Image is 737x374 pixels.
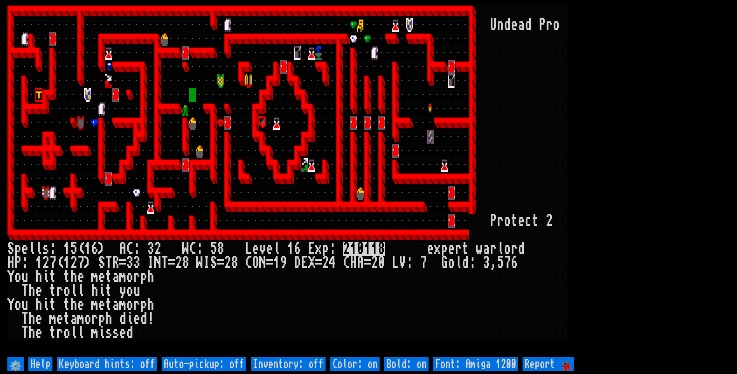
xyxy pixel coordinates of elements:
[98,284,105,298] div: i
[210,256,217,270] div: S
[98,270,105,284] div: e
[518,214,525,228] div: e
[504,242,511,256] div: o
[21,312,28,326] div: T
[91,270,98,284] div: m
[273,256,280,270] div: 1
[105,298,112,312] div: t
[133,256,140,270] div: 3
[364,256,371,270] div: =
[112,256,119,270] div: R
[63,298,70,312] div: t
[329,256,336,270] div: 4
[56,284,63,298] div: r
[56,256,63,270] div: (
[301,256,308,270] div: E
[126,256,133,270] div: 3
[7,270,14,284] div: Y
[70,326,77,340] div: l
[497,214,504,228] div: r
[84,256,91,270] div: )
[91,312,98,326] div: r
[154,256,161,270] div: N
[28,312,35,326] div: h
[322,256,329,270] div: 2
[63,242,70,256] div: 1
[77,242,84,256] div: (
[21,298,28,312] div: u
[119,256,126,270] div: =
[427,242,434,256] div: e
[70,284,77,298] div: l
[119,270,126,284] div: m
[105,326,112,340] div: s
[539,18,546,32] div: P
[35,284,42,298] div: e
[119,298,126,312] div: m
[294,256,301,270] div: D
[35,270,42,284] div: h
[133,284,140,298] div: u
[147,312,154,326] div: !
[140,298,147,312] div: p
[525,18,532,32] div: d
[523,357,574,371] input: Report 🐞
[266,256,273,270] div: =
[133,298,140,312] div: r
[77,270,84,284] div: e
[133,270,140,284] div: r
[259,256,266,270] div: N
[259,242,266,256] div: v
[77,284,84,298] div: l
[546,18,553,32] div: r
[518,18,525,32] div: a
[518,242,525,256] div: d
[147,298,154,312] div: h
[511,214,518,228] div: t
[525,214,532,228] div: c
[140,270,147,284] div: p
[350,242,357,256] mark: 1
[203,256,210,270] div: I
[161,256,168,270] div: T
[308,242,315,256] div: E
[56,326,63,340] div: r
[483,256,490,270] div: 3
[35,312,42,326] div: e
[14,242,21,256] div: p
[245,256,252,270] div: C
[497,256,504,270] div: 5
[7,256,14,270] div: H
[245,242,252,256] div: L
[490,18,497,32] div: U
[392,256,399,270] div: L
[553,18,560,32] div: o
[98,326,105,340] div: i
[147,242,154,256] div: 3
[378,256,385,270] div: 0
[154,242,161,256] div: 2
[126,284,133,298] div: o
[462,242,469,256] div: t
[126,242,133,256] div: C
[126,326,133,340] div: d
[294,242,301,256] div: 6
[371,242,378,256] mark: 1
[162,357,246,371] input: Auto-pickup: off
[91,284,98,298] div: h
[119,284,126,298] div: y
[126,270,133,284] div: o
[504,214,511,228] div: o
[35,256,42,270] div: 1
[287,242,294,256] div: 1
[497,18,504,32] div: n
[196,256,203,270] div: W
[455,256,462,270] div: l
[84,242,91,256] div: 1
[77,256,84,270] div: 7
[329,242,336,256] div: :
[49,284,56,298] div: t
[504,18,511,32] div: d
[70,270,77,284] div: h
[406,256,413,270] div: :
